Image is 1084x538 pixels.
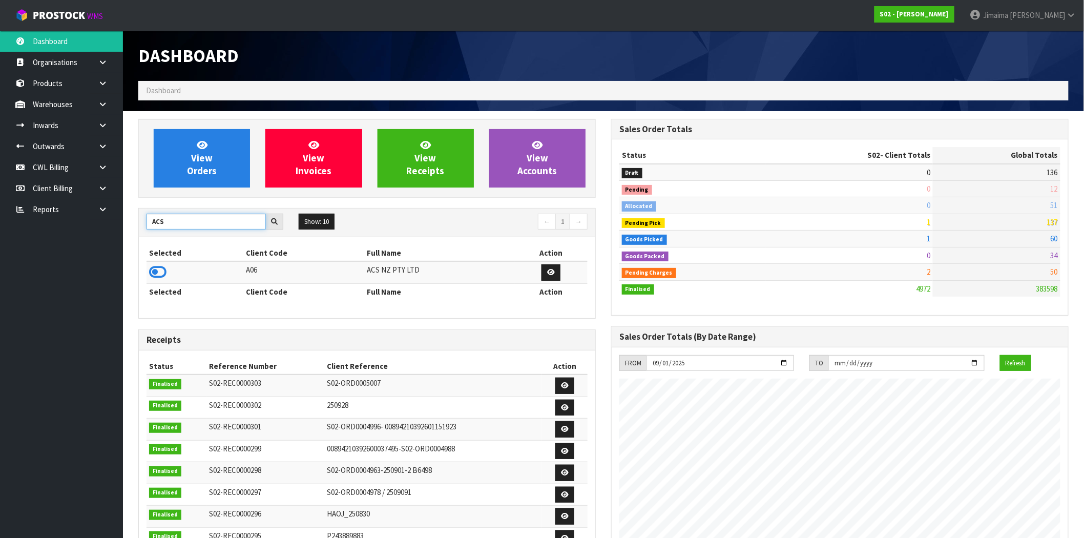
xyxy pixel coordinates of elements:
strong: S02 - [PERSON_NAME] [880,10,949,18]
th: Selected [147,245,243,261]
th: Action [542,358,588,375]
th: Client Reference [324,358,542,375]
span: Finalised [622,284,654,295]
span: Draft [622,168,642,178]
a: ViewAccounts [489,129,586,188]
span: 50 [1051,267,1058,277]
th: Reference Number [206,358,324,375]
span: S02-ORD0004996- 00894210392601151923 [327,422,456,431]
span: Goods Packed [622,252,669,262]
span: S02-REC0000303 [209,378,261,388]
span: S02-ORD0004963-250901-2 B6498 [327,465,432,475]
a: ViewReceipts [378,129,474,188]
span: S02-REC0000299 [209,444,261,453]
span: Finalised [149,423,181,433]
button: Refresh [1000,355,1031,371]
th: Status [147,358,206,375]
span: Dashboard [138,45,239,67]
span: Pending Charges [622,268,676,278]
span: 4972 [916,284,930,294]
span: S02-REC0000302 [209,400,261,410]
div: TO [809,355,828,371]
span: S02-REC0000296 [209,509,261,519]
span: Pending Pick [622,218,665,229]
img: cube-alt.png [15,9,28,22]
span: [PERSON_NAME] [1010,10,1065,20]
h3: Sales Order Totals [619,125,1060,134]
a: → [570,214,588,230]
td: ACS NZ PTY LTD [364,261,514,283]
button: Show: 10 [299,214,335,230]
span: View Invoices [296,139,331,177]
a: ViewInvoices [265,129,362,188]
span: S02-REC0000297 [209,487,261,497]
span: 0 [927,200,930,210]
span: S02 [867,150,880,160]
a: 1 [555,214,570,230]
span: 383598 [1036,284,1058,294]
span: 0 [927,184,930,194]
span: Finalised [149,401,181,411]
span: Finalised [149,488,181,498]
small: WMS [87,11,103,21]
span: Goods Picked [622,235,667,245]
span: Jimaima [983,10,1008,20]
th: Status [619,147,765,163]
h3: Sales Order Totals (By Date Range) [619,332,1060,342]
div: FROM [619,355,647,371]
span: Finalised [149,466,181,477]
span: View Accounts [517,139,557,177]
span: 250928 [327,400,348,410]
span: 1 [927,234,930,243]
a: S02 - [PERSON_NAME] [874,6,954,23]
span: Finalised [149,510,181,520]
th: Action [514,245,588,261]
span: 137 [1047,217,1058,227]
input: Search clients [147,214,266,230]
span: S02-REC0000298 [209,465,261,475]
span: S02-ORD0005007 [327,378,381,388]
nav: Page navigation [374,214,588,232]
span: 51 [1051,200,1058,210]
span: 0 [927,168,930,177]
td: A06 [243,261,364,283]
span: 1 [927,217,930,227]
h3: Receipts [147,335,588,345]
th: Action [514,283,588,300]
span: Dashboard [146,86,181,95]
th: Client Code [243,283,364,300]
span: S02-REC0000301 [209,422,261,431]
th: Client Code [243,245,364,261]
span: Allocated [622,201,656,212]
th: Full Name [364,245,514,261]
th: Global Totals [933,147,1060,163]
span: 2 [927,267,930,277]
span: ProStock [33,9,85,22]
span: View Receipts [407,139,445,177]
a: ViewOrders [154,129,250,188]
span: 00894210392600037495-S02-ORD0004988 [327,444,455,453]
span: 136 [1047,168,1058,177]
span: 34 [1051,251,1058,260]
span: Finalised [149,444,181,454]
span: 60 [1051,234,1058,243]
th: Full Name [364,283,514,300]
a: ← [538,214,556,230]
span: View Orders [187,139,217,177]
span: S02-ORD0004978 / 2509091 [327,487,411,497]
span: HAOJ_250830 [327,509,370,519]
span: Pending [622,185,652,195]
span: Finalised [149,379,181,389]
th: Selected [147,283,243,300]
th: - Client Totals [765,147,933,163]
span: 12 [1051,184,1058,194]
span: 0 [927,251,930,260]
